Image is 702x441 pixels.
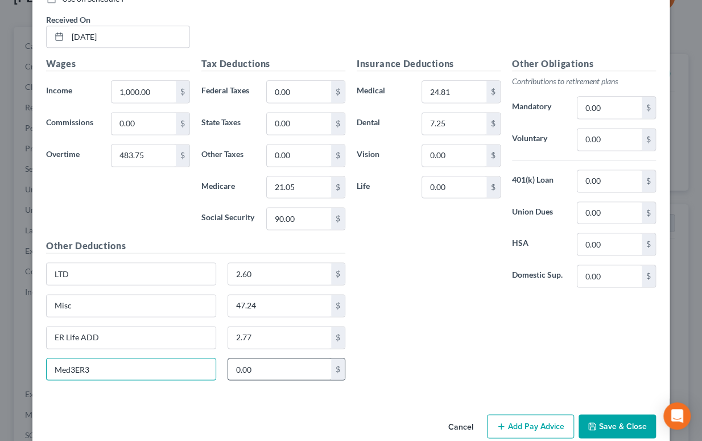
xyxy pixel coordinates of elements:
[331,327,345,348] div: $
[577,97,642,118] input: 0.00
[112,113,176,134] input: 0.00
[40,112,105,135] label: Commissions
[422,113,486,134] input: 0.00
[331,208,345,229] div: $
[577,129,642,150] input: 0.00
[642,233,655,255] div: $
[487,414,574,438] button: Add Pay Advice
[577,202,642,224] input: 0.00
[506,128,571,151] label: Voluntary
[196,112,261,135] label: State Taxes
[196,176,261,199] label: Medicare
[642,129,655,150] div: $
[331,358,345,380] div: $
[439,415,482,438] button: Cancel
[331,176,345,198] div: $
[642,97,655,118] div: $
[267,176,331,198] input: 0.00
[228,327,332,348] input: 0.00
[642,265,655,287] div: $
[46,85,72,95] span: Income
[46,239,345,253] h5: Other Deductions
[40,144,105,167] label: Overtime
[176,81,189,102] div: $
[506,96,571,119] label: Mandatory
[512,76,656,87] p: Contributions to retirement plans
[357,57,501,71] h5: Insurance Deductions
[47,263,216,285] input: Specify...
[46,57,190,71] h5: Wages
[267,113,331,134] input: 0.00
[486,113,500,134] div: $
[351,176,416,199] label: Life
[351,112,416,135] label: Dental
[68,26,189,48] input: MM/DD/YYYY
[422,81,486,102] input: 0.00
[486,81,500,102] div: $
[46,15,90,24] span: Received On
[512,57,656,71] h5: Other Obligations
[228,295,332,316] input: 0.00
[422,145,486,166] input: 0.00
[112,81,176,102] input: 0.00
[506,233,571,255] label: HSA
[422,176,486,198] input: 0.00
[663,402,691,430] div: Open Intercom Messenger
[331,81,345,102] div: $
[47,327,216,348] input: Specify...
[506,265,571,287] label: Domestic Sup.
[267,81,331,102] input: 0.00
[228,358,332,380] input: 0.00
[351,80,416,103] label: Medical
[642,170,655,192] div: $
[506,170,571,192] label: 401(k) Loan
[486,145,500,166] div: $
[351,144,416,167] label: Vision
[577,233,642,255] input: 0.00
[176,113,189,134] div: $
[577,265,642,287] input: 0.00
[267,208,331,229] input: 0.00
[331,113,345,134] div: $
[331,145,345,166] div: $
[577,170,642,192] input: 0.00
[228,263,332,285] input: 0.00
[176,145,189,166] div: $
[196,144,261,167] label: Other Taxes
[331,295,345,316] div: $
[486,176,500,198] div: $
[47,295,216,316] input: Specify...
[196,207,261,230] label: Social Security
[579,414,656,438] button: Save & Close
[267,145,331,166] input: 0.00
[642,202,655,224] div: $
[112,145,176,166] input: 0.00
[331,263,345,285] div: $
[201,57,345,71] h5: Tax Deductions
[506,201,571,224] label: Union Dues
[196,80,261,103] label: Federal Taxes
[47,358,216,380] input: Specify...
